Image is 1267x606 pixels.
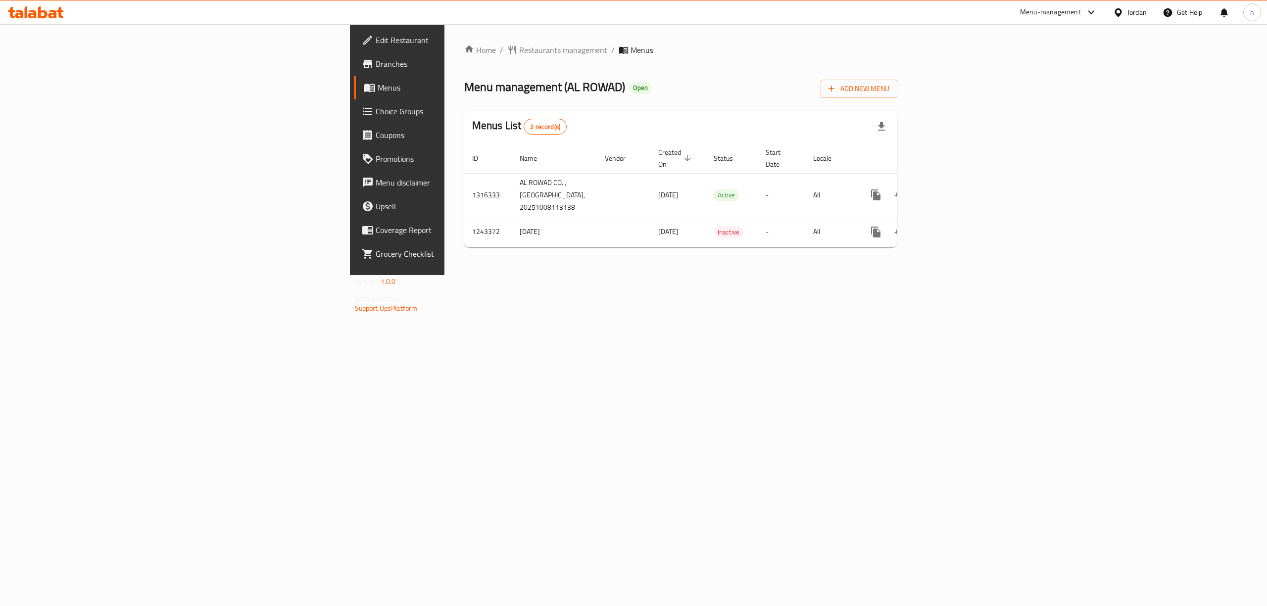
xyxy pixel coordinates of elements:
span: Created On [658,146,694,170]
span: Active [714,189,739,201]
span: Grocery Checklist [376,248,554,260]
span: Start Date [766,146,793,170]
a: Coverage Report [354,218,562,242]
span: Get support on: [355,292,400,305]
h2: Menus List [472,118,567,135]
span: Add New Menu [828,83,889,95]
span: Menus [631,44,653,56]
span: Status [714,152,746,164]
span: 2 record(s) [524,122,566,132]
span: [DATE] [658,225,679,238]
span: Vendor [605,152,638,164]
span: Choice Groups [376,105,554,117]
span: Coupons [376,129,554,141]
table: enhanced table [464,143,967,247]
span: Promotions [376,153,554,165]
button: Change Status [888,220,912,244]
span: [DATE] [658,188,679,201]
td: All [805,173,856,217]
td: - [758,173,805,217]
span: Coverage Report [376,224,554,236]
span: Restaurants management [519,44,607,56]
a: Edit Restaurant [354,28,562,52]
button: Add New Menu [821,80,897,98]
div: Export file [870,115,893,139]
li: / [611,44,615,56]
a: Promotions [354,147,562,171]
div: Menu-management [1020,6,1081,18]
span: Menu management ( AL ROWAD ) [464,76,625,98]
a: Choice Groups [354,99,562,123]
a: Upsell [354,194,562,218]
span: h [1250,7,1254,18]
span: Inactive [714,227,743,238]
div: Jordan [1127,7,1147,18]
span: Branches [376,58,554,70]
th: Actions [856,143,967,174]
span: Name [520,152,550,164]
td: All [805,217,856,247]
a: Menus [354,76,562,99]
td: - [758,217,805,247]
button: more [864,220,888,244]
div: Open [629,82,652,94]
span: ID [472,152,491,164]
button: more [864,183,888,207]
span: Menu disclaimer [376,177,554,188]
div: Total records count [524,119,567,135]
div: Inactive [714,226,743,238]
span: 1.0.0 [381,275,396,288]
span: Version: [355,275,379,288]
nav: breadcrumb [464,44,898,56]
a: Support.OpsPlatform [355,302,418,315]
span: Menus [378,82,554,93]
a: Grocery Checklist [354,242,562,266]
a: Coupons [354,123,562,147]
a: Menu disclaimer [354,171,562,194]
span: Locale [813,152,844,164]
button: Change Status [888,183,912,207]
span: Upsell [376,200,554,212]
span: Edit Restaurant [376,34,554,46]
span: Open [629,84,652,92]
a: Branches [354,52,562,76]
